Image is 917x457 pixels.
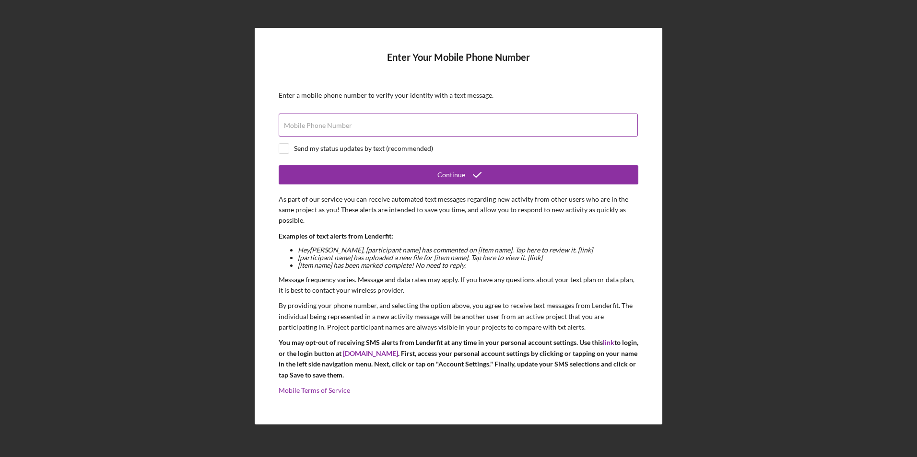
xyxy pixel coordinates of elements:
[279,300,638,332] p: By providing your phone number, and selecting the option above, you agree to receive text message...
[437,165,465,184] div: Continue
[279,91,638,99] div: Enter a mobile phone number to verify your identity with a text message.
[343,349,398,357] a: [DOMAIN_NAME]
[279,231,638,241] p: Examples of text alerts from Lenderfit:
[279,386,350,394] a: Mobile Terms of Service
[298,246,638,254] li: Hey [PERSON_NAME] , [participant name] has commented on [item name]. Tap here to review it. [link]
[298,254,638,262] li: [participant name] has uploaded a new file for [item name]. Tap here to view it. [link]
[298,262,638,269] li: [item name] has been marked complete! No need to reply.
[279,165,638,184] button: Continue
[279,337,638,380] p: You may opt-out of receiving SMS alerts from Lenderfit at any time in your personal account setti...
[603,338,614,346] a: link
[279,274,638,296] p: Message frequency varies. Message and data rates may apply. If you have any questions about your ...
[279,52,638,77] h4: Enter Your Mobile Phone Number
[294,145,433,152] div: Send my status updates by text (recommended)
[279,194,638,226] p: As part of our service you can receive automated text messages regarding new activity from other ...
[284,122,352,129] label: Mobile Phone Number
